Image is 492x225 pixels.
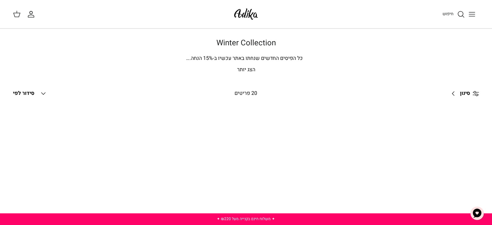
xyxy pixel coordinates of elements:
a: החשבון שלי [27,10,38,18]
p: הצג יותר [20,66,473,74]
span: חיפוש [443,11,454,17]
button: סידור לפי [13,86,47,101]
span: % הנחה. [186,54,213,62]
h1: Winter Collection [20,39,473,48]
span: כל הפיסים החדשים שנחתו באתר עכשיו ב- [213,54,303,62]
button: צ'אט [467,204,487,223]
span: 15 [203,54,209,62]
span: סידור לפי [13,89,34,97]
a: סינון [447,86,479,101]
div: 20 פריטים [190,89,301,98]
a: חיפוש [443,10,465,18]
a: ✦ משלוח חינם בקנייה מעל ₪220 ✦ [217,216,275,222]
img: Adika IL [232,6,260,22]
button: Toggle menu [465,7,479,21]
span: סינון [460,89,470,98]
